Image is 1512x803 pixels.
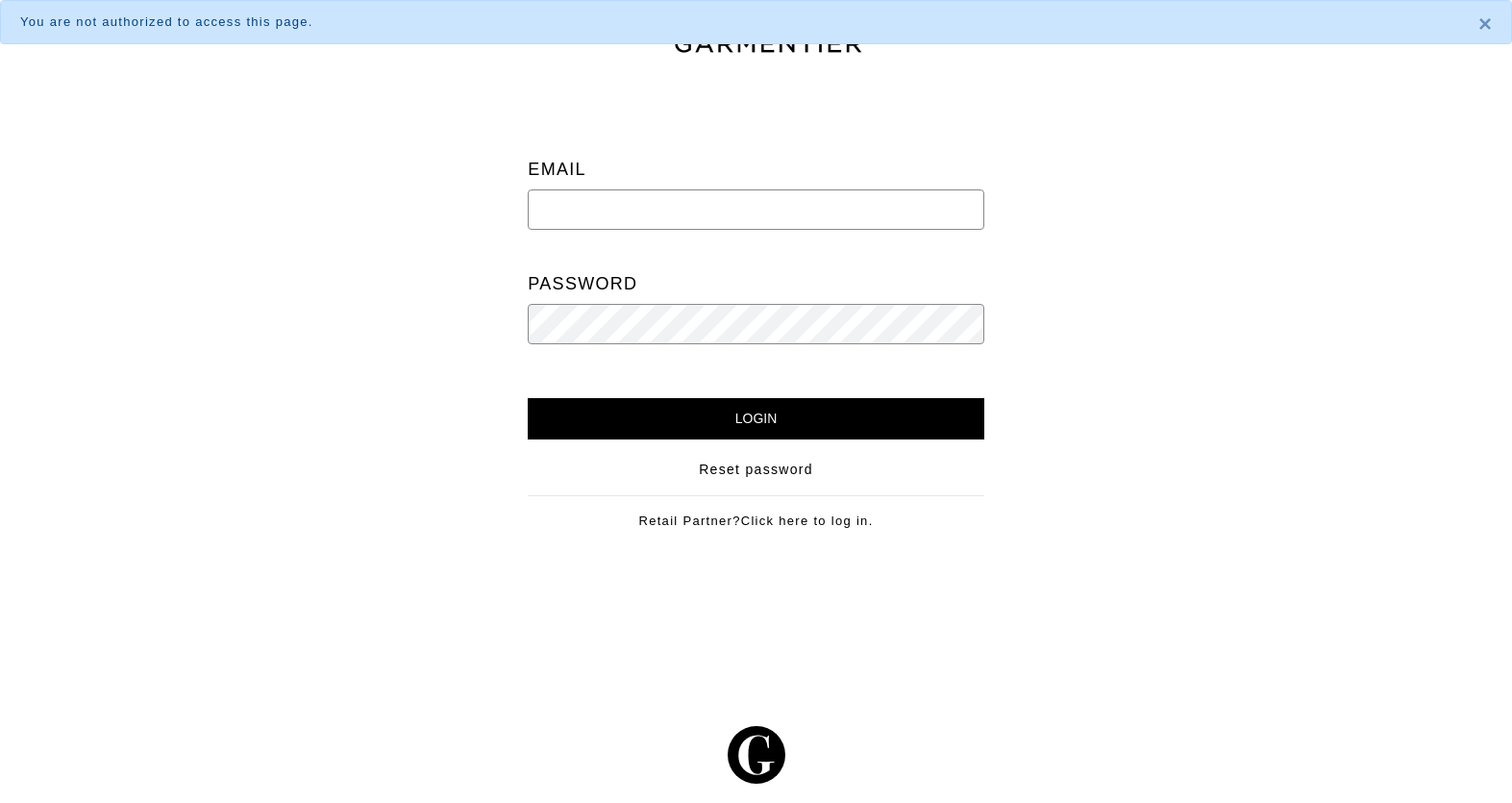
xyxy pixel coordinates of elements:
div: You are not authorized to access this page. [20,13,1450,32]
label: Email [528,150,586,189]
input: Login [528,398,983,439]
a: Reset password [699,460,813,480]
span: × [1478,11,1492,37]
a: Click here to log in. [741,514,874,528]
img: g-602364139e5867ba59c769ce4266a9601a3871a1516a6a4c3533f4bc45e69684.svg [728,726,785,784]
label: Password [528,264,637,304]
div: Retail Partner? [528,495,983,531]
